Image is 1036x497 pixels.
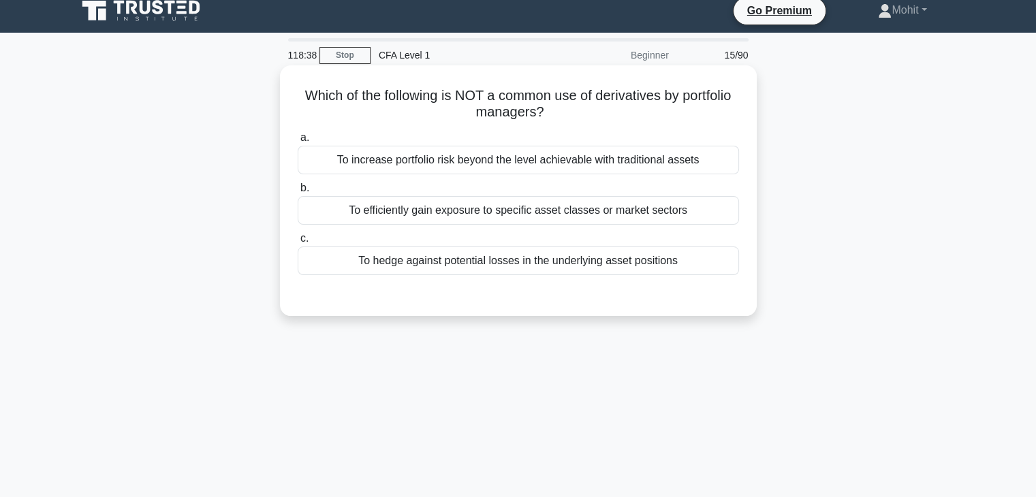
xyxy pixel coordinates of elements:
div: To efficiently gain exposure to specific asset classes or market sectors [298,196,739,225]
span: c. [300,232,309,244]
a: Stop [319,47,371,64]
div: Beginner [558,42,677,69]
div: CFA Level 1 [371,42,558,69]
a: Go Premium [739,2,820,19]
div: To increase portfolio risk beyond the level achievable with traditional assets [298,146,739,174]
h5: Which of the following is NOT a common use of derivatives by portfolio managers? [296,87,740,121]
span: b. [300,182,309,193]
div: 118:38 [280,42,319,69]
span: a. [300,131,309,143]
div: To hedge against potential losses in the underlying asset positions [298,246,739,275]
div: 15/90 [677,42,757,69]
